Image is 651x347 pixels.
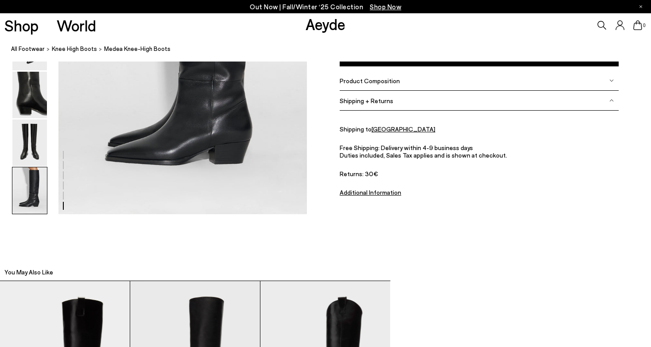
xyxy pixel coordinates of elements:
span: Shipping + Returns [340,97,393,104]
span: Product Composition [340,77,400,85]
a: Aeyde [306,15,345,33]
span: Navigate to /collections/new-in [370,3,401,11]
img: svg%3E [609,99,614,103]
img: Medea Knee-High Boots - Image 4 [12,72,47,118]
img: Medea Knee-High Boots - Image 6 [12,167,47,214]
img: svg%3E [609,79,614,83]
a: All Footwear [11,44,45,54]
a: World [57,18,96,33]
nav: breadcrumb [11,37,651,62]
a: knee high boots [52,44,97,54]
span: Add to Cart [463,55,496,62]
h2: You May Also Like [4,268,53,277]
img: Medea Knee-High Boots - Image 5 [12,120,47,166]
span: Returns: 30€ [340,170,619,177]
div: Shipping to [340,125,619,133]
span: knee high boots [52,45,97,52]
p: Out Now | Fall/Winter ‘25 Collection [250,1,401,12]
span: 0 [642,23,647,28]
a: Additional Information [340,189,401,196]
a: Shop [4,18,39,33]
div: Free Shipping: Delivery within 4-9 business days Duties included, Sales Tax applies and is shown ... [340,144,619,177]
a: 0 [633,20,642,30]
span: Medea Knee-High Boots [104,44,170,54]
a: [GEOGRAPHIC_DATA] [372,125,435,133]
